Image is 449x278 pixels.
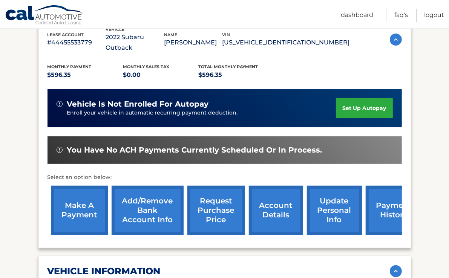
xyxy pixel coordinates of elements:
[106,32,164,53] p: 2022 Subaru Outback
[48,64,92,69] span: Monthly Payment
[57,101,63,107] img: alert-white.svg
[67,145,322,155] span: You have no ACH payments currently scheduled or in process.
[187,186,245,235] a: request purchase price
[51,186,108,235] a: make a payment
[48,266,161,277] h2: vehicle information
[222,37,350,48] p: [US_VEHICLE_IDENTIFICATION_NUMBER]
[199,64,258,69] span: Total Monthly Payment
[123,64,169,69] span: Monthly sales Tax
[307,186,362,235] a: update personal info
[67,99,209,109] span: vehicle is not enrolled for autopay
[424,9,444,22] a: Logout
[57,147,63,153] img: alert-white.svg
[222,32,230,37] span: vin
[366,186,422,235] a: payment history
[390,265,402,277] img: accordion-active.svg
[390,34,402,46] img: accordion-active.svg
[67,109,336,117] p: Enroll your vehicle in automatic recurring payment deduction.
[199,70,274,80] p: $596.35
[249,186,303,235] a: account details
[341,9,373,22] a: Dashboard
[112,186,184,235] a: Add/Remove bank account info
[48,173,402,182] p: Select an option below:
[164,37,222,48] p: [PERSON_NAME]
[5,5,84,27] a: Cal Automotive
[48,70,123,80] p: $596.35
[48,32,84,37] span: lease account
[336,98,392,118] a: set up autopay
[48,37,106,48] p: #44455533779
[106,27,124,32] span: vehicle
[123,70,199,80] p: $0.00
[394,9,408,22] a: FAQ's
[164,32,177,37] span: name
